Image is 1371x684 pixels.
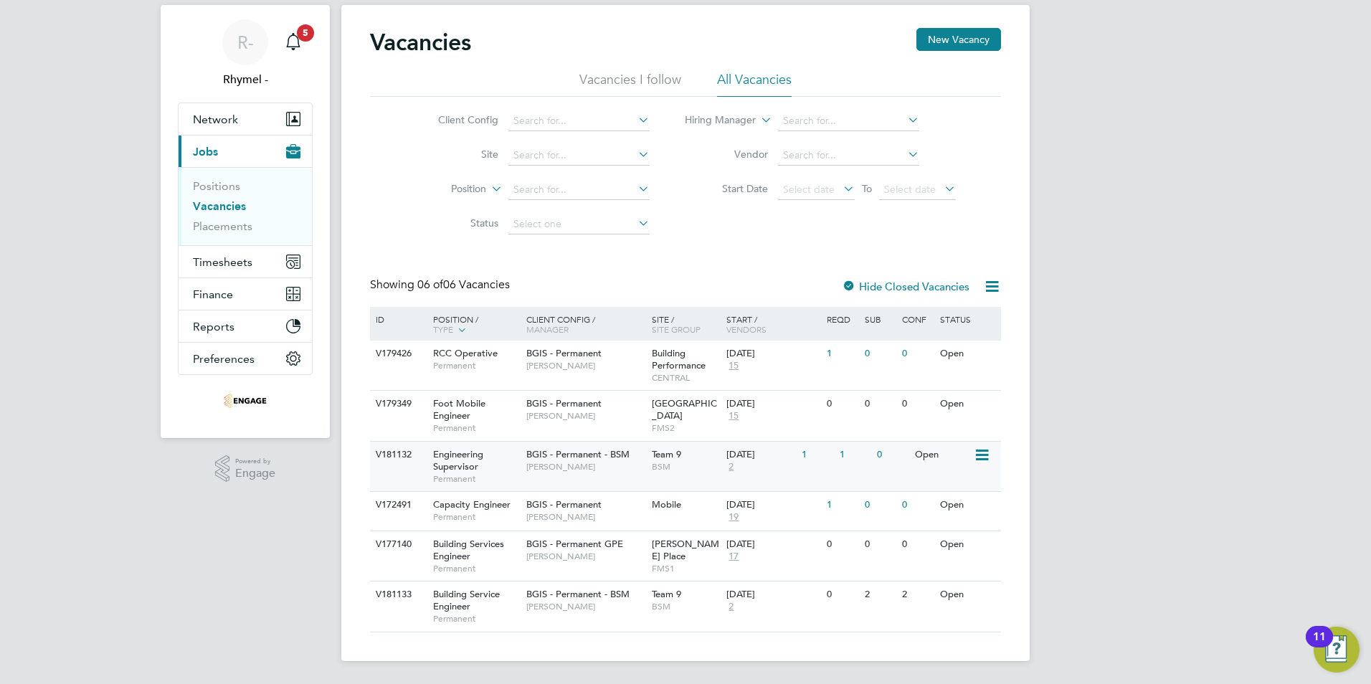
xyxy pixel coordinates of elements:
[726,551,741,563] span: 17
[652,563,720,574] span: FMS1
[652,448,681,460] span: Team 9
[523,307,648,341] div: Client Config /
[798,442,835,468] div: 1
[652,601,720,612] span: BSM
[898,492,936,518] div: 0
[178,19,313,88] a: R-Rhymel -
[726,601,736,613] span: 2
[370,28,471,57] h2: Vacancies
[235,455,275,467] span: Powered by
[526,601,645,612] span: [PERSON_NAME]
[433,422,519,434] span: Permanent
[861,492,898,518] div: 0
[726,449,794,461] div: [DATE]
[726,360,741,372] span: 15
[884,183,936,196] span: Select date
[652,538,719,562] span: [PERSON_NAME] Place
[433,511,519,523] span: Permanent
[717,71,792,97] li: All Vacancies
[526,461,645,472] span: [PERSON_NAME]
[823,581,860,608] div: 0
[178,71,313,88] span: Rhymel -
[370,277,513,293] div: Showing
[422,307,523,343] div: Position /
[416,217,498,229] label: Status
[178,389,313,412] a: Go to home page
[508,214,650,234] input: Select one
[778,146,919,166] input: Search for...
[193,219,252,233] a: Placements
[685,182,768,195] label: Start Date
[193,255,252,269] span: Timesheets
[526,360,645,371] span: [PERSON_NAME]
[652,397,717,422] span: [GEOGRAPHIC_DATA]
[433,360,519,371] span: Permanent
[861,581,898,608] div: 2
[823,307,860,331] div: Reqd
[836,442,873,468] div: 1
[726,410,741,422] span: 15
[372,492,422,518] div: V172491
[193,145,218,158] span: Jobs
[579,71,681,97] li: Vacancies I follow
[433,473,519,485] span: Permanent
[224,389,267,412] img: thrivesw-logo-retina.png
[179,310,312,342] button: Reports
[911,442,974,468] div: Open
[898,307,936,331] div: Conf
[526,551,645,562] span: [PERSON_NAME]
[508,180,650,200] input: Search for...
[526,588,630,600] span: BGIS - Permanent - BSM
[673,113,756,128] label: Hiring Manager
[1314,627,1360,673] button: Open Resource Center, 11 new notifications
[179,167,312,245] div: Jobs
[823,492,860,518] div: 1
[898,531,936,558] div: 0
[726,511,741,523] span: 19
[861,307,898,331] div: Sub
[433,538,504,562] span: Building Services Engineer
[861,531,898,558] div: 0
[161,5,330,438] nav: Main navigation
[372,391,422,417] div: V179349
[936,341,999,367] div: Open
[898,341,936,367] div: 0
[215,455,276,483] a: Powered byEngage
[526,347,602,359] span: BGIS - Permanent
[936,307,999,331] div: Status
[416,148,498,161] label: Site
[823,391,860,417] div: 0
[193,199,246,213] a: Vacancies
[372,531,422,558] div: V177140
[416,113,498,126] label: Client Config
[179,278,312,310] button: Finance
[526,323,569,335] span: Manager
[372,307,422,331] div: ID
[433,588,500,612] span: Building Service Engineer
[873,442,911,468] div: 0
[404,182,486,196] label: Position
[685,148,768,161] label: Vendor
[858,179,876,198] span: To
[372,581,422,608] div: V181133
[726,589,820,601] div: [DATE]
[861,341,898,367] div: 0
[193,288,233,301] span: Finance
[652,588,681,600] span: Team 9
[526,511,645,523] span: [PERSON_NAME]
[179,343,312,374] button: Preferences
[433,323,453,335] span: Type
[526,448,630,460] span: BGIS - Permanent - BSM
[726,461,736,473] span: 2
[783,183,835,196] span: Select date
[823,341,860,367] div: 1
[433,498,511,510] span: Capacity Engineer
[916,28,1001,51] button: New Vacancy
[433,613,519,624] span: Permanent
[778,111,919,131] input: Search for...
[726,348,820,360] div: [DATE]
[179,136,312,167] button: Jobs
[433,448,483,472] span: Engineering Supervisor
[726,538,820,551] div: [DATE]
[193,352,255,366] span: Preferences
